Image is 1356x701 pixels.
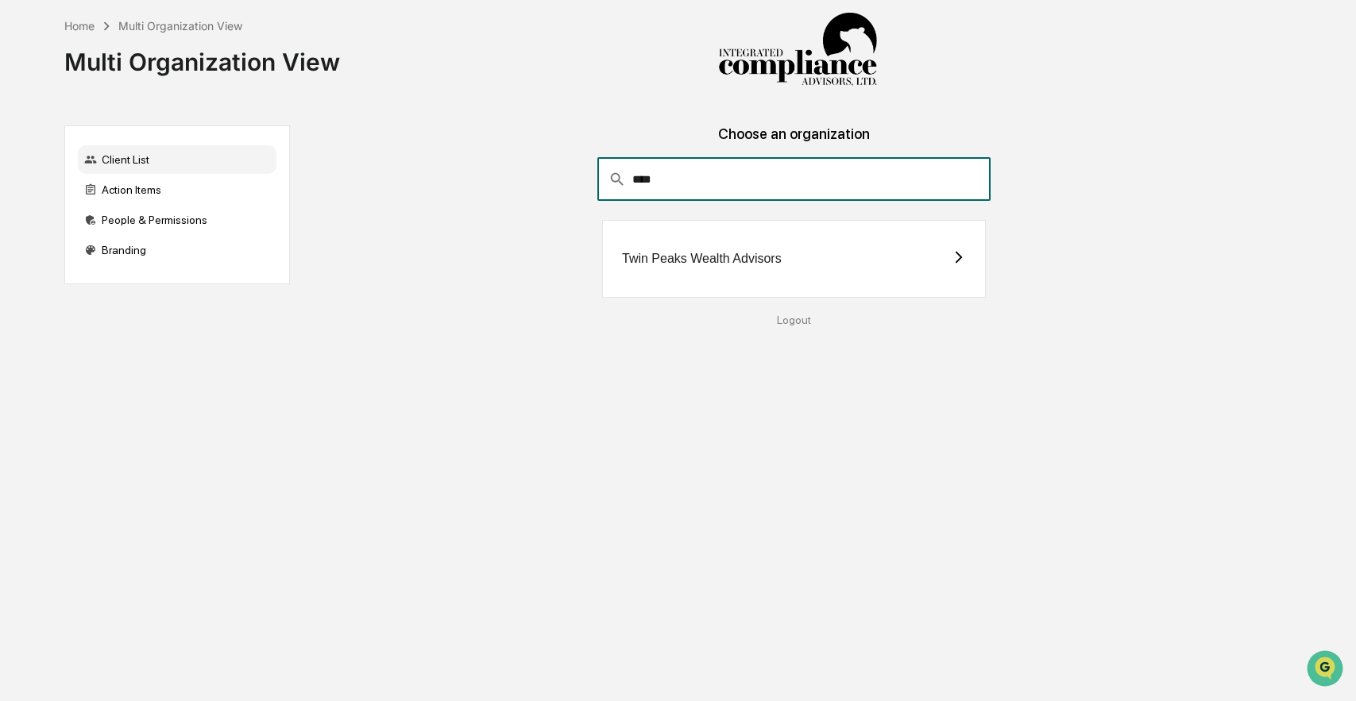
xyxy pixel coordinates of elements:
a: 🖐️Preclearance [10,194,109,222]
div: Multi Organization View [118,19,242,33]
div: People & Permissions [78,206,276,234]
img: 1746055101610-c473b297-6a78-478c-a979-82029cc54cd1 [16,121,44,150]
div: Multi Organization View [64,35,340,76]
a: 🗄️Attestations [109,194,203,222]
a: Powered byPylon [112,268,192,281]
button: Start new chat [270,126,289,145]
div: Branding [78,236,276,264]
div: 🖐️ [16,202,29,214]
span: Pylon [158,269,192,281]
div: Home [64,19,95,33]
div: We're available if you need us! [54,137,201,150]
div: Twin Peaks Wealth Advisors [622,252,782,266]
span: Preclearance [32,200,102,216]
div: consultant-dashboard__filter-organizations-search-bar [597,158,991,201]
img: Integrated Compliance Advisors [718,13,877,87]
div: Action Items [78,175,276,204]
span: Attestations [131,200,197,216]
div: Client List [78,145,276,174]
iframe: Open customer support [1305,649,1348,691]
p: How can we help? [16,33,289,59]
a: 🔎Data Lookup [10,224,106,252]
div: Choose an organization [303,125,1285,158]
div: 🔎 [16,232,29,245]
div: Logout [303,314,1285,326]
div: 🗄️ [115,202,128,214]
span: Data Lookup [32,230,100,246]
div: Start new chat [54,121,261,137]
